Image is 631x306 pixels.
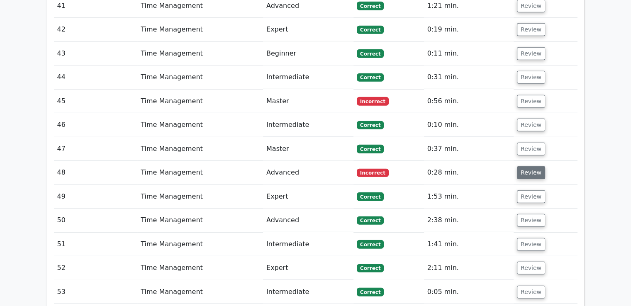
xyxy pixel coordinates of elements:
[357,73,384,82] span: Correct
[263,233,353,256] td: Intermediate
[357,49,384,58] span: Correct
[54,18,138,41] td: 42
[137,161,263,185] td: Time Management
[357,26,384,34] span: Correct
[357,121,384,129] span: Correct
[54,256,138,280] td: 52
[357,216,384,225] span: Correct
[263,90,353,113] td: Master
[517,95,545,108] button: Review
[517,214,545,227] button: Review
[517,190,545,203] button: Review
[517,119,545,131] button: Review
[263,137,353,161] td: Master
[263,280,353,304] td: Intermediate
[137,256,263,280] td: Time Management
[137,18,263,41] td: Time Management
[137,280,263,304] td: Time Management
[137,90,263,113] td: Time Management
[517,166,545,179] button: Review
[517,71,545,84] button: Review
[357,240,384,248] span: Correct
[357,192,384,201] span: Correct
[137,233,263,256] td: Time Management
[54,113,138,137] td: 46
[137,42,263,66] td: Time Management
[517,143,545,155] button: Review
[137,209,263,232] td: Time Management
[263,256,353,280] td: Expert
[263,161,353,185] td: Advanced
[137,185,263,209] td: Time Management
[424,233,514,256] td: 1:41 min.
[54,280,138,304] td: 53
[424,137,514,161] td: 0:37 min.
[424,18,514,41] td: 0:19 min.
[54,233,138,256] td: 51
[54,161,138,185] td: 48
[263,42,353,66] td: Beginner
[424,209,514,232] td: 2:38 min.
[517,23,545,36] button: Review
[357,145,384,153] span: Correct
[517,47,545,60] button: Review
[424,90,514,113] td: 0:56 min.
[137,66,263,89] td: Time Management
[517,238,545,251] button: Review
[137,137,263,161] td: Time Management
[357,169,389,177] span: Incorrect
[54,66,138,89] td: 44
[263,209,353,232] td: Advanced
[424,280,514,304] td: 0:05 min.
[54,185,138,209] td: 49
[424,185,514,209] td: 1:53 min.
[263,185,353,209] td: Expert
[357,97,389,105] span: Incorrect
[54,209,138,232] td: 50
[137,113,263,137] td: Time Management
[424,161,514,185] td: 0:28 min.
[517,286,545,299] button: Review
[357,288,384,296] span: Correct
[357,2,384,10] span: Correct
[263,18,353,41] td: Expert
[54,90,138,113] td: 45
[517,262,545,274] button: Review
[263,113,353,137] td: Intermediate
[424,113,514,137] td: 0:10 min.
[54,137,138,161] td: 47
[424,256,514,280] td: 2:11 min.
[263,66,353,89] td: Intermediate
[357,264,384,272] span: Correct
[54,42,138,66] td: 43
[424,66,514,89] td: 0:31 min.
[424,42,514,66] td: 0:11 min.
